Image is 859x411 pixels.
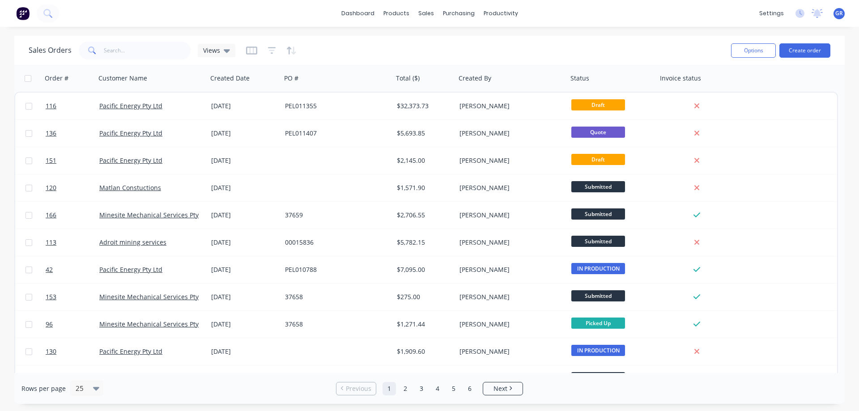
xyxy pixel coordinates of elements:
[571,318,625,329] span: Picked Up
[755,7,788,20] div: settings
[336,384,376,393] a: Previous page
[99,211,210,219] a: Minesite Mechanical Services Pty Ltd
[479,7,523,20] div: productivity
[104,42,191,59] input: Search...
[459,156,559,165] div: [PERSON_NAME]
[779,43,830,58] button: Create order
[397,292,450,301] div: $275.00
[379,7,414,20] div: products
[285,265,384,274] div: PEL010788
[16,7,30,20] img: Factory
[571,154,625,165] span: Draft
[399,382,412,395] a: Page 2
[397,265,450,274] div: $7,095.00
[46,256,99,283] a: 42
[211,238,278,247] div: [DATE]
[570,74,589,83] div: Status
[211,183,278,192] div: [DATE]
[571,181,625,192] span: Submitted
[397,183,450,192] div: $1,571.90
[99,238,166,246] a: Adroit mining services
[463,382,476,395] a: Page 6
[46,265,53,274] span: 42
[397,238,450,247] div: $5,782.15
[285,102,384,110] div: PEL011355
[46,183,56,192] span: 120
[46,202,99,229] a: 166
[285,320,384,329] div: 37658
[46,211,56,220] span: 166
[571,127,625,138] span: Quote
[99,183,161,192] a: Matlan Constuctions
[46,320,53,329] span: 96
[660,74,701,83] div: Invoice status
[459,265,559,274] div: [PERSON_NAME]
[211,347,278,356] div: [DATE]
[99,265,162,274] a: Pacific Energy Pty Ltd
[731,43,776,58] button: Options
[45,74,68,83] div: Order #
[46,365,99,392] a: 109
[459,183,559,192] div: [PERSON_NAME]
[459,320,559,329] div: [PERSON_NAME]
[99,129,162,137] a: Pacific Energy Pty Ltd
[397,102,450,110] div: $32,373.73
[397,129,450,138] div: $5,693.85
[99,320,210,328] a: Minesite Mechanical Services Pty Ltd
[46,311,99,338] a: 96
[99,156,162,165] a: Pacific Energy Pty Ltd
[397,156,450,165] div: $2,145.00
[211,156,278,165] div: [DATE]
[46,174,99,201] a: 120
[46,93,99,119] a: 116
[99,292,210,301] a: Minesite Mechanical Services Pty Ltd
[431,382,444,395] a: Page 4
[46,102,56,110] span: 116
[459,102,559,110] div: [PERSON_NAME]
[46,147,99,174] a: 151
[46,156,56,165] span: 151
[571,208,625,220] span: Submitted
[571,236,625,247] span: Submitted
[285,292,384,301] div: 37658
[571,263,625,274] span: IN PRODUCTION
[459,238,559,247] div: [PERSON_NAME]
[447,382,460,395] a: Page 5
[397,347,450,356] div: $1,909.60
[46,238,56,247] span: 113
[21,384,66,393] span: Rows per page
[211,292,278,301] div: [DATE]
[46,229,99,256] a: 113
[285,129,384,138] div: PEL011407
[211,211,278,220] div: [DATE]
[438,7,479,20] div: purchasing
[46,120,99,147] a: 136
[285,211,384,220] div: 37659
[29,46,72,55] h1: Sales Orders
[397,211,450,220] div: $2,706.55
[571,290,625,301] span: Submitted
[459,129,559,138] div: [PERSON_NAME]
[98,74,147,83] div: Customer Name
[46,347,56,356] span: 130
[211,320,278,329] div: [DATE]
[46,129,56,138] span: 136
[346,384,371,393] span: Previous
[46,284,99,310] a: 153
[46,292,56,301] span: 153
[571,372,625,383] span: Submitted
[571,99,625,110] span: Draft
[211,102,278,110] div: [DATE]
[332,382,527,395] ul: Pagination
[211,129,278,138] div: [DATE]
[396,74,420,83] div: Total ($)
[210,74,250,83] div: Created Date
[835,9,843,17] span: GR
[483,384,523,393] a: Next page
[383,382,396,395] a: Page 1 is your current page
[415,382,428,395] a: Page 3
[99,347,162,356] a: Pacific Energy Pty Ltd
[99,102,162,110] a: Pacific Energy Pty Ltd
[211,265,278,274] div: [DATE]
[203,46,220,55] span: Views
